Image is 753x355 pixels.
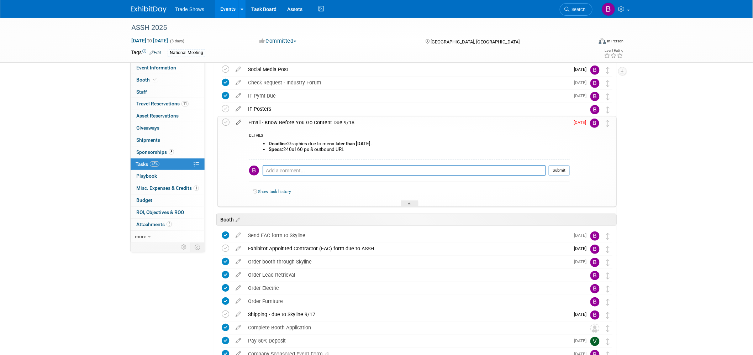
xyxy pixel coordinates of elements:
[269,141,288,146] b: Deadline:
[136,101,189,106] span: Travel Reservations
[167,221,172,227] span: 5
[590,297,600,307] img: Becca Rensi
[244,308,570,320] div: Shipping - due to Skyline 9/17
[606,338,610,345] i: Move task
[232,311,244,318] a: edit
[131,49,161,57] td: Tags
[232,338,244,344] a: edit
[606,259,610,266] i: Move task
[244,269,576,281] div: Order Lead Retrieval
[131,6,167,13] img: ExhibitDay
[606,325,610,332] i: Move task
[136,197,152,203] span: Budget
[131,219,205,230] a: Attachments5
[232,79,244,86] a: edit
[590,284,600,293] img: Becca Rensi
[131,86,205,98] a: Staff
[131,158,205,170] a: Tasks45%
[135,234,146,239] span: more
[136,149,174,155] span: Sponsorships
[606,272,610,279] i: Move task
[175,6,204,12] span: Trade Shows
[574,312,590,317] span: [DATE]
[574,338,590,343] span: [DATE]
[131,207,205,218] a: ROI, Objectives & ROO
[131,134,205,146] a: Shipments
[131,170,205,182] a: Playbook
[431,39,520,45] span: [GEOGRAPHIC_DATA], [GEOGRAPHIC_DATA]
[244,282,576,294] div: Order Electric
[234,216,240,223] a: Edit sections
[168,49,205,57] div: National Meeting
[131,122,205,134] a: Giveaways
[131,110,205,122] a: Asset Reservations
[606,312,610,319] i: Move task
[606,80,610,87] i: Move task
[136,65,176,71] span: Event Information
[136,125,159,131] span: Giveaways
[232,285,244,291] a: edit
[232,66,244,73] a: edit
[574,259,590,264] span: [DATE]
[190,242,205,252] td: Toggle Event Tabs
[136,185,199,191] span: Misc. Expenses & Credits
[232,245,244,252] a: edit
[606,286,610,292] i: Move task
[574,120,590,125] span: [DATE]
[232,93,244,99] a: edit
[129,21,582,34] div: ASSH 2025
[590,119,599,128] img: Becca Rensi
[244,103,576,115] div: IF Posters
[604,49,623,52] div: Event Rating
[244,242,570,255] div: Exhibitor Appointed Contractor (EAC) form due to ASSH
[606,67,610,74] i: Move task
[131,37,168,44] span: [DATE] [DATE]
[232,106,244,112] a: edit
[131,231,205,242] a: more
[590,66,600,75] img: Becca Rensi
[146,38,153,43] span: to
[153,78,157,82] i: Booth reservation complete
[244,77,570,89] div: Check Request - Industry Forum
[269,141,570,147] li: Graphics due to me .
[590,258,600,267] img: Becca Rensi
[232,119,245,126] a: edit
[249,166,259,176] img: Becca Rensi
[244,322,576,334] div: Complete Booth Application
[569,7,586,12] span: Search
[574,246,590,251] span: [DATE]
[244,335,570,347] div: Pay 50% Deposit
[606,106,610,113] i: Move task
[590,245,600,254] img: Becca Rensi
[560,3,593,16] a: Search
[590,92,600,101] img: Becca Rensi
[131,182,205,194] a: Misc. Expenses & Credits1
[169,39,184,43] span: (3 days)
[549,165,570,176] button: Submit
[257,37,299,45] button: Committed
[258,189,291,194] a: Show task history
[232,232,244,239] a: edit
[232,259,244,265] a: edit
[181,101,189,106] span: 11
[244,295,576,307] div: Order Furniture
[136,77,158,83] span: Booth
[136,113,179,119] span: Asset Reservations
[574,67,590,72] span: [DATE]
[194,186,199,191] span: 1
[269,147,570,152] li: 240x160 px & outbound URL
[269,147,283,152] b: Specs:
[136,221,172,227] span: Attachments
[244,229,570,241] div: Send EAC form to Skyline
[607,38,624,44] div: In-Person
[245,116,570,129] div: Email - Know Before You Go Content Due 9/18
[244,256,570,268] div: Order booth through Skyline
[232,298,244,304] a: edit
[606,233,610,240] i: Move task
[136,137,160,143] span: Shipments
[590,337,600,346] img: Vanessa Caslow
[178,242,190,252] td: Personalize Event Tab Strip
[329,141,370,146] b: no later than [DATE]
[574,80,590,85] span: [DATE]
[590,310,600,320] img: Becca Rensi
